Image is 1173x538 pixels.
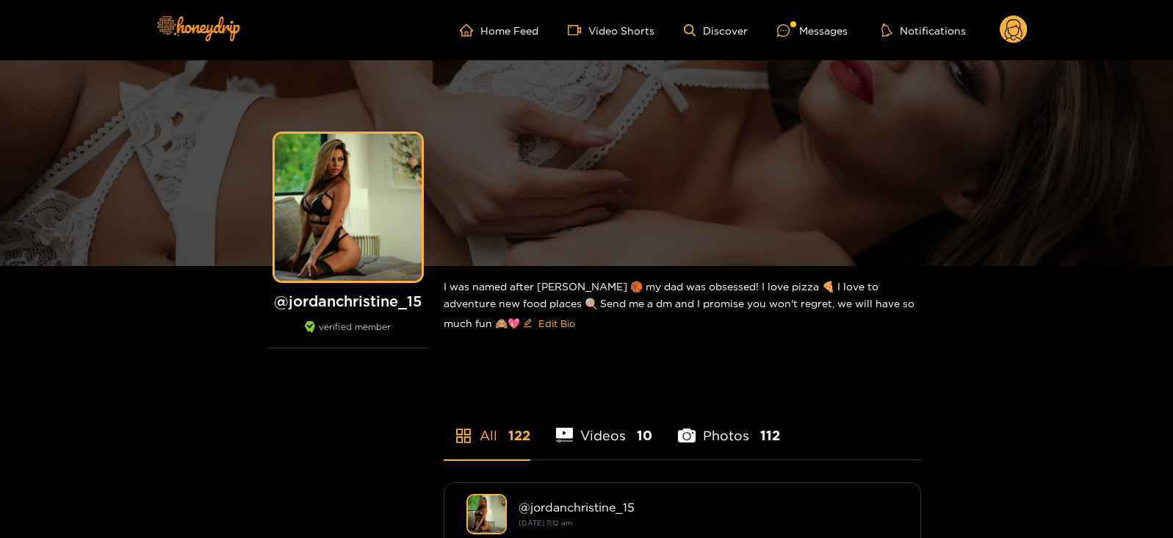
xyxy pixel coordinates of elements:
[760,426,780,445] span: 112
[466,494,507,534] img: jordanchristine_15
[267,321,429,348] div: verified member
[444,266,921,347] div: I was named after [PERSON_NAME] 🏀 my dad was obsessed! I love pizza 🍕 I love to adventure new foo...
[678,393,780,459] li: Photos
[568,24,588,37] span: video-camera
[519,519,572,527] small: [DATE] 11:12 am
[520,312,578,335] button: editEdit Bio
[523,318,533,329] span: edit
[556,393,653,459] li: Videos
[455,427,472,445] span: appstore
[519,501,898,514] div: @ jordanchristine_15
[508,426,530,445] span: 122
[267,292,429,310] h1: @ jordanchristine_15
[568,24,654,37] a: Video Shorts
[684,24,748,37] a: Discover
[444,393,530,459] li: All
[538,316,575,331] span: Edit Bio
[460,24,538,37] a: Home Feed
[460,24,480,37] span: home
[877,23,970,37] button: Notifications
[637,426,652,445] span: 10
[777,22,848,39] div: Messages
